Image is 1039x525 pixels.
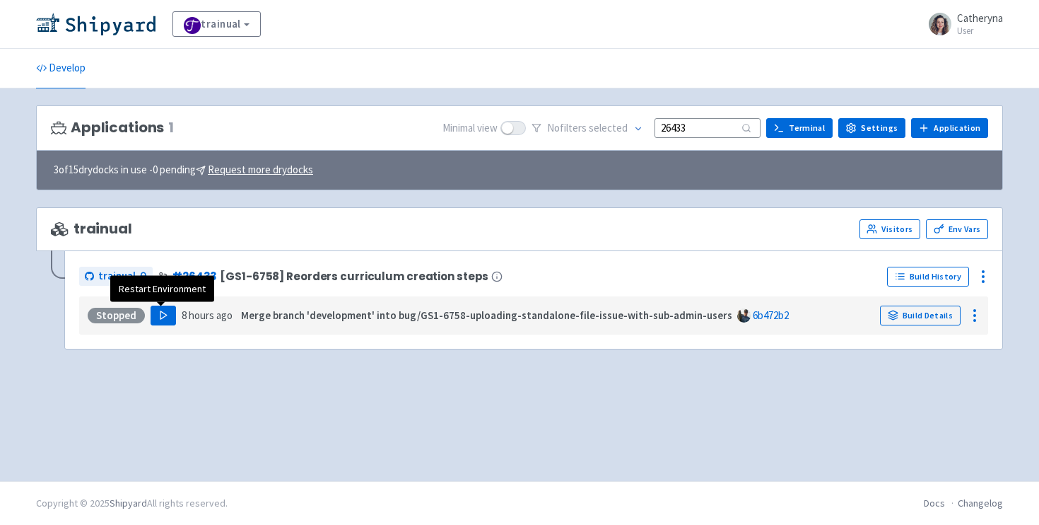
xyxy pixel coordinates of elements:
[36,13,155,35] img: Shipyard logo
[924,497,945,509] a: Docs
[220,270,488,282] span: [GS1-6758] Reorders curriculum creation steps
[79,267,153,286] a: trainual
[88,308,145,323] div: Stopped
[172,269,217,284] a: #26433
[151,306,176,325] button: Play
[654,118,761,137] input: Search...
[168,120,174,136] span: 1
[110,497,147,509] a: Shipyard
[957,11,1003,25] span: Catheryna
[838,118,905,138] a: Settings
[957,26,1003,35] small: User
[172,11,261,37] a: trainual
[766,118,833,138] a: Terminal
[51,120,174,136] h3: Applications
[880,306,961,325] a: Build Details
[208,163,313,176] u: Request more drydocks
[926,219,988,239] a: Env Vars
[36,49,86,88] a: Develop
[98,268,136,284] span: trainual
[241,308,732,322] strong: Merge branch 'development' into bug/GS1-6758-uploading-standalone-file-issue-with-sub-admin-users
[547,120,628,137] span: No filter s
[887,267,969,287] a: Build History
[589,121,628,134] span: selected
[36,496,228,511] div: Copyright © 2025 All rights reserved.
[54,162,313,178] span: 3 of 15 drydocks in use - 0 pending
[911,118,988,138] a: Application
[753,308,789,322] a: 6b472b2
[51,221,132,237] span: trainual
[920,13,1003,35] a: Catheryna User
[859,219,920,239] a: Visitors
[442,120,498,137] span: Minimal view
[182,308,233,322] time: 8 hours ago
[958,497,1003,509] a: Changelog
